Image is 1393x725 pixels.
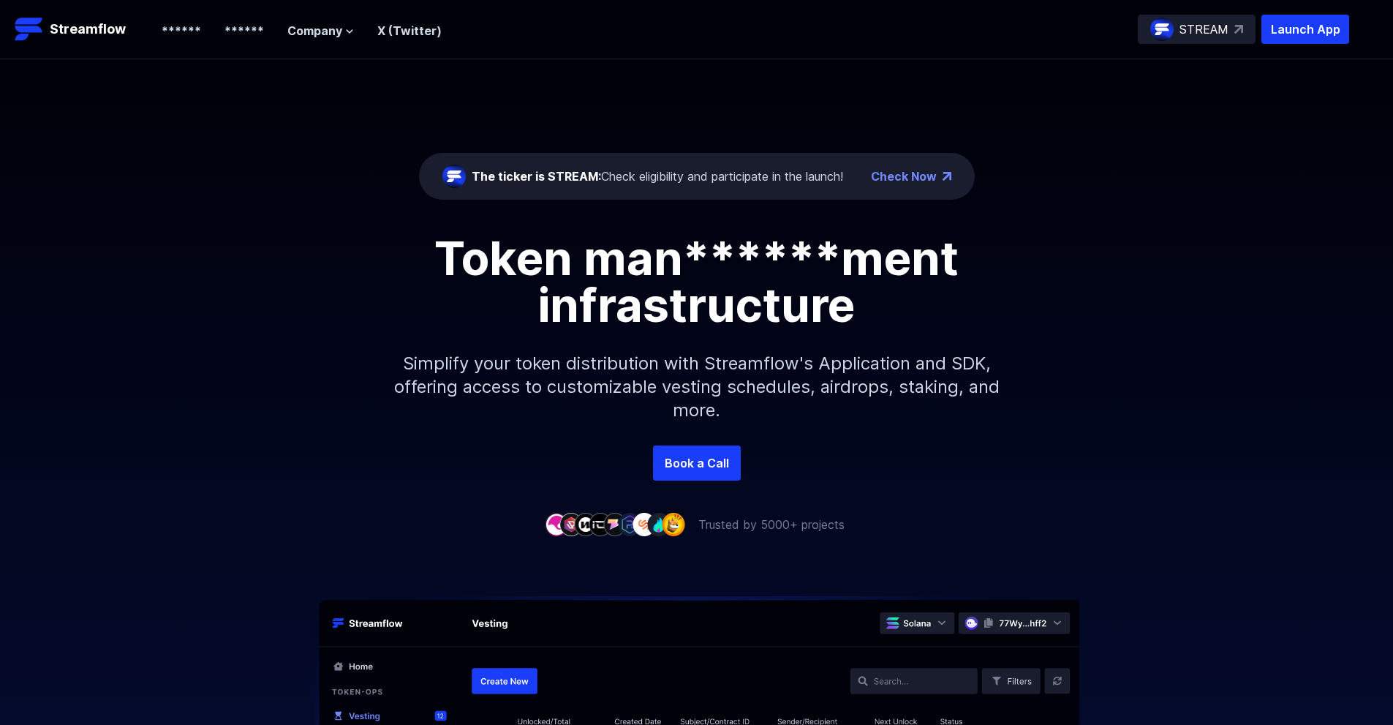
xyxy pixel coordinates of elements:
[287,22,354,40] button: Company
[545,513,568,536] img: company-1
[603,513,627,536] img: company-5
[559,513,583,536] img: company-2
[1150,18,1174,41] img: streamflow-logo-circle.png
[662,513,685,536] img: company-9
[377,23,442,38] a: X (Twitter)
[442,165,466,188] img: streamflow-logo-circle.png
[1138,15,1256,44] a: STREAM
[871,168,937,185] a: Check Now
[653,446,741,481] a: Book a Call
[618,513,641,536] img: company-6
[50,19,126,40] p: Streamflow
[382,328,1011,446] p: Simplify your token distribution with Streamflow's Application and SDK, offering access to custom...
[633,513,656,536] img: company-7
[1234,25,1243,34] img: top-right-arrow.svg
[472,168,843,185] div: Check eligibility and participate in the launch!
[698,516,845,533] p: Trusted by 5000+ projects
[943,172,951,181] img: top-right-arrow.png
[368,235,1026,328] h1: Token man******ment infrastructure
[287,22,342,40] span: Company
[1179,20,1228,38] p: STREAM
[472,169,601,184] span: The ticker is STREAM:
[574,513,597,536] img: company-3
[589,513,612,536] img: company-4
[15,15,147,44] a: Streamflow
[1261,15,1349,44] button: Launch App
[15,15,44,44] img: Streamflow Logo
[647,513,671,536] img: company-8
